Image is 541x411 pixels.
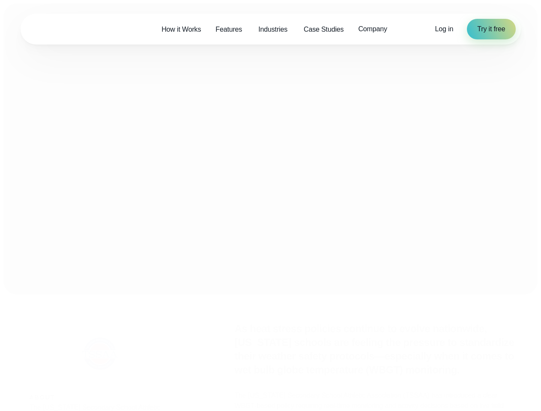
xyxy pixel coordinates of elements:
[304,24,344,35] span: Case Studies
[215,24,242,35] span: Features
[467,19,515,39] a: Try it free
[161,24,201,35] span: How it Works
[477,24,505,34] span: Try it free
[358,24,387,34] span: Company
[296,21,351,38] a: Case Studies
[435,24,454,34] a: Log in
[435,25,454,33] span: Log in
[258,24,287,35] span: Industries
[154,21,208,38] a: How it Works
